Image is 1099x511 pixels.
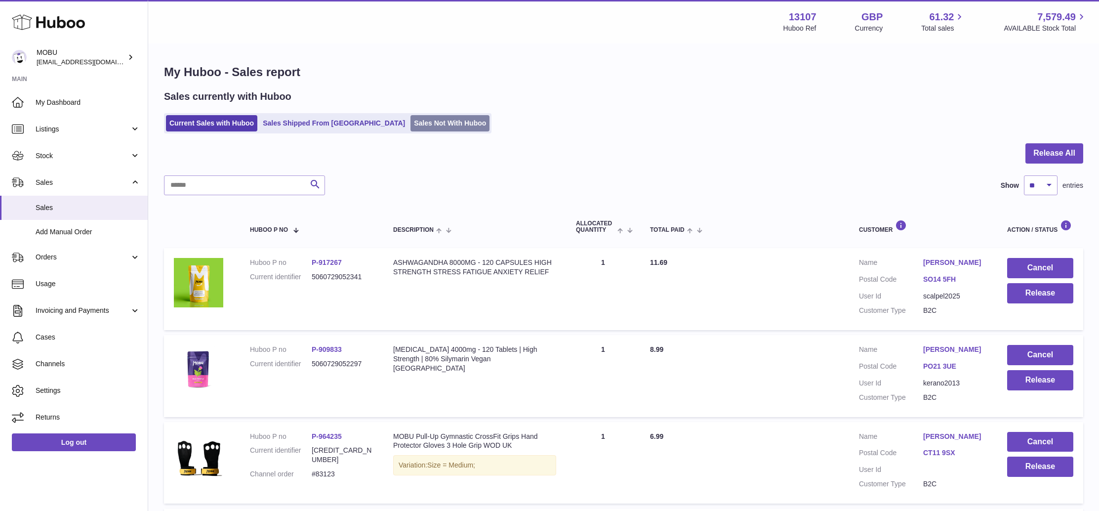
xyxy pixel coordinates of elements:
a: P-909833 [312,345,342,353]
dd: kerano2013 [923,379,987,388]
a: Sales Shipped From [GEOGRAPHIC_DATA] [259,115,408,131]
dt: Current identifier [250,272,312,282]
span: Channels [36,359,140,369]
span: Huboo P no [250,227,288,233]
dt: Customer Type [859,306,923,315]
dd: 5060729052341 [312,272,373,282]
span: 6.99 [650,432,663,440]
div: ASHWAGANDHA 8000MG - 120 CAPSULES HIGH STRENGTH STRESS FATIGUE ANXIETY RELIEF [393,258,556,277]
strong: GBP [861,10,883,24]
span: Description [393,227,434,233]
a: [PERSON_NAME] [923,258,987,267]
span: 8.99 [650,345,663,353]
td: 1 [566,248,640,330]
a: [PERSON_NAME] [923,432,987,441]
button: Cancel [1007,258,1073,278]
a: P-917267 [312,258,342,266]
dd: 5060729052297 [312,359,373,369]
span: Orders [36,253,130,262]
span: Sales [36,203,140,213]
a: Sales Not With Huboo [410,115,489,131]
dt: Huboo P no [250,345,312,354]
dd: #83123 [312,469,373,479]
div: Action / Status [1007,220,1073,233]
a: SO14 5FH [923,275,987,284]
span: 11.69 [650,258,667,266]
img: $_57.JPG [174,345,223,394]
h2: Sales currently with Huboo [164,90,291,103]
dd: B2C [923,306,987,315]
dt: User Id [859,292,923,301]
dt: Postal Code [859,275,923,287]
dt: Huboo P no [250,432,312,441]
span: 7,579.49 [1037,10,1076,24]
span: Size = Medium; [427,461,475,469]
button: Release [1007,457,1073,477]
dd: [CREDIT_CARD_NUMBER] [312,446,373,465]
dt: Name [859,432,923,444]
a: 7,579.49 AVAILABLE Stock Total [1004,10,1087,33]
dt: Channel order [250,469,312,479]
dt: Customer Type [859,479,923,489]
div: MOBU Pull-Up Gymnastic CrossFit Grips Hand Protector Gloves 3 Hole Grip WOD UK [393,432,556,451]
span: Sales [36,178,130,187]
button: Release [1007,283,1073,303]
div: Customer [859,220,987,233]
dt: Name [859,258,923,270]
label: Show [1001,181,1019,190]
span: ALLOCATED Quantity [576,220,615,233]
dd: B2C [923,393,987,402]
span: Returns [36,413,140,422]
dt: Current identifier [250,446,312,465]
dd: B2C [923,479,987,489]
dt: Huboo P no [250,258,312,267]
div: [MEDICAL_DATA] 4000mg - 120 Tablets | High Strength | 80% Silymarin Vegan [GEOGRAPHIC_DATA] [393,345,556,373]
button: Release [1007,370,1073,390]
a: Log out [12,433,136,451]
span: Usage [36,279,140,289]
span: AVAILABLE Stock Total [1004,24,1087,33]
dt: User Id [859,465,923,474]
dt: Customer Type [859,393,923,402]
button: Cancel [1007,432,1073,452]
strong: 13107 [789,10,816,24]
span: Cases [36,333,140,342]
dt: Postal Code [859,362,923,374]
span: entries [1062,181,1083,190]
span: Listings [36,125,130,134]
span: Total sales [921,24,965,33]
a: Current Sales with Huboo [166,115,257,131]
dt: Name [859,345,923,357]
span: Invoicing and Payments [36,306,130,315]
span: Stock [36,151,130,161]
div: Currency [855,24,883,33]
span: [EMAIL_ADDRESS][DOMAIN_NAME] [37,58,145,66]
a: P-964235 [312,432,342,440]
dt: Current identifier [250,359,312,369]
a: 61.32 Total sales [921,10,965,33]
button: Cancel [1007,345,1073,365]
td: 1 [566,335,640,417]
button: Release All [1025,143,1083,164]
a: PO21 3UE [923,362,987,371]
h1: My Huboo - Sales report [164,64,1083,80]
div: Huboo Ref [783,24,816,33]
dt: Postal Code [859,448,923,460]
dt: User Id [859,379,923,388]
img: mo@mobu.co.uk [12,50,27,65]
span: Add Manual Order [36,227,140,237]
img: $_57.PNG [174,258,223,307]
span: Settings [36,386,140,395]
span: My Dashboard [36,98,140,107]
span: Total paid [650,227,685,233]
td: 1 [566,422,640,504]
div: Variation: [393,455,556,475]
div: MOBU [37,48,125,67]
dd: scalpel2025 [923,292,987,301]
a: CT11 9SX [923,448,987,458]
img: $_57.PNG [174,432,223,481]
a: [PERSON_NAME] [923,345,987,354]
span: 61.32 [929,10,954,24]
